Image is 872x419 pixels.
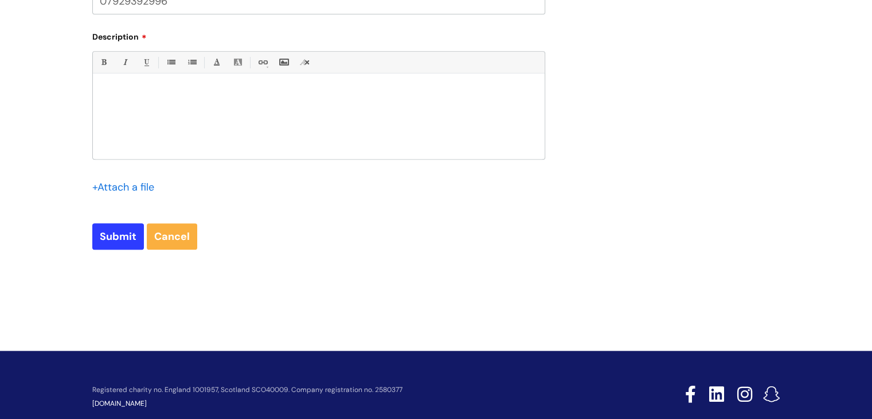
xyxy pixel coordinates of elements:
a: Font Color [209,55,224,69]
a: Back Color [230,55,245,69]
span: + [92,180,97,194]
a: Italic (Ctrl-I) [118,55,132,69]
a: • Unordered List (Ctrl-Shift-7) [163,55,178,69]
a: Link [255,55,269,69]
a: Bold (Ctrl-B) [96,55,111,69]
a: Insert Image... [276,55,291,69]
a: Underline(Ctrl-U) [139,55,153,69]
a: 1. Ordered List (Ctrl-Shift-8) [185,55,199,69]
a: Remove formatting (Ctrl-\) [298,55,312,69]
a: [DOMAIN_NAME] [92,399,147,408]
a: Cancel [147,223,197,250]
p: Registered charity no. England 1001957, Scotland SCO40009. Company registration no. 2580377 [92,386,604,394]
input: Submit [92,223,144,250]
div: Attach a file [92,178,161,196]
label: Description [92,28,545,42]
